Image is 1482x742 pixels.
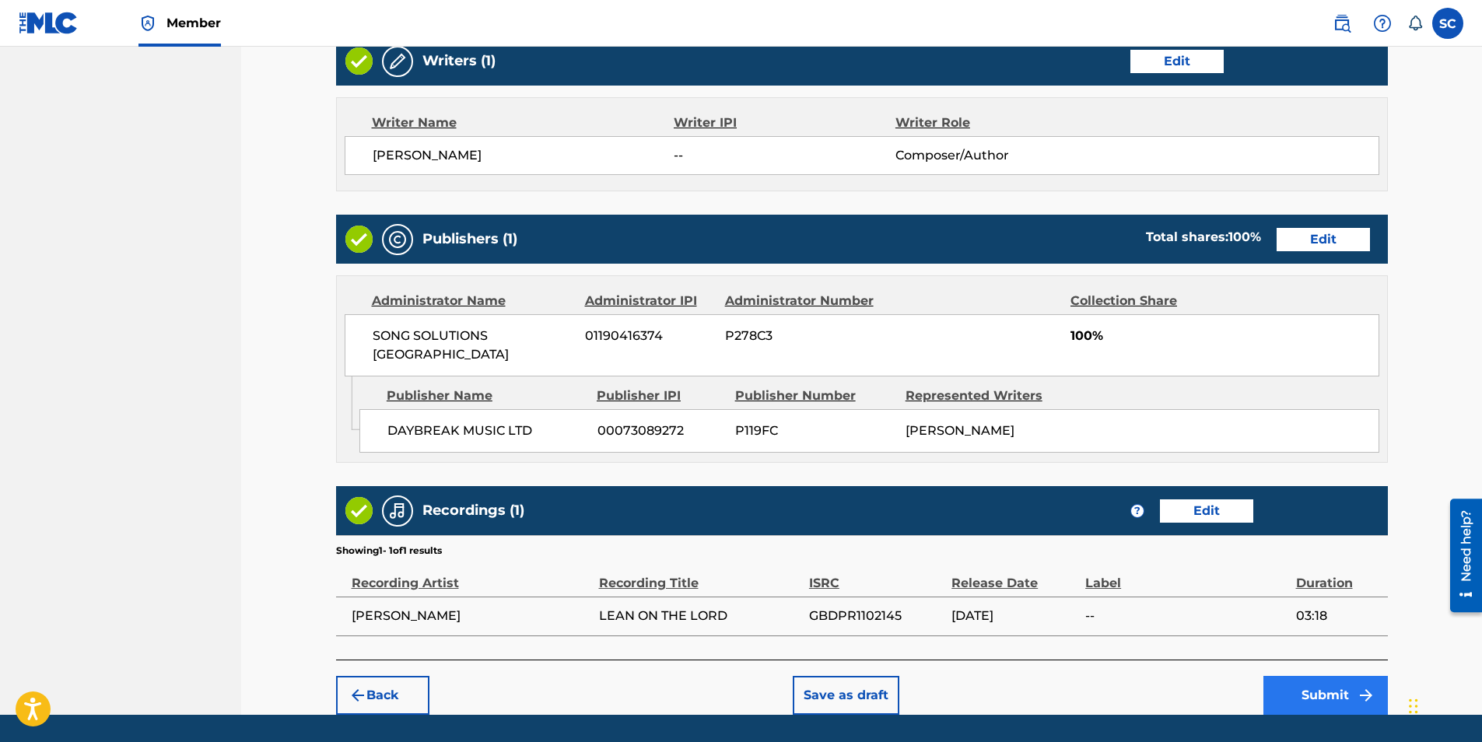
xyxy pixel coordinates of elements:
img: Writers [388,52,407,71]
img: search [1333,14,1351,33]
div: Publisher IPI [597,387,723,405]
div: Writer Name [372,114,674,132]
img: Recordings [388,502,407,520]
div: Total shares: [1146,228,1261,247]
h5: Writers (1) [422,52,496,70]
span: Member [166,14,221,32]
div: Notifications [1407,16,1423,31]
img: Valid [345,497,373,524]
span: 00073089272 [597,422,723,440]
div: Publisher Number [735,387,894,405]
span: SONG SOLUTIONS [GEOGRAPHIC_DATA] [373,327,574,364]
div: Represented Writers [906,387,1064,405]
iframe: Resource Center [1438,493,1482,618]
span: GBDPR1102145 [809,607,944,625]
span: 100 % [1228,229,1261,244]
div: Collection Share [1070,292,1221,310]
span: ? [1131,505,1144,517]
div: Duration [1296,558,1380,593]
span: 03:18 [1296,607,1380,625]
span: P278C3 [725,327,886,345]
div: Writer IPI [674,114,895,132]
span: LEAN ON THE LORD [599,607,801,625]
span: [PERSON_NAME] [373,146,674,165]
div: Recording Title [599,558,801,593]
img: f7272a7cc735f4ea7f67.svg [1357,686,1375,705]
div: User Menu [1432,8,1463,39]
span: [PERSON_NAME] [906,423,1014,438]
img: Top Rightsholder [138,14,157,33]
div: Label [1085,558,1288,593]
img: MLC Logo [19,12,79,34]
a: Public Search [1326,8,1358,39]
div: Publisher Name [387,387,585,405]
span: -- [674,146,895,165]
div: Recording Artist [352,558,591,593]
div: Administrator Name [372,292,573,310]
h5: Recordings (1) [422,502,524,520]
div: Help [1367,8,1398,39]
p: Showing 1 - 1 of 1 results [336,544,442,558]
img: 7ee5dd4eb1f8a8e3ef2f.svg [349,686,367,705]
span: [PERSON_NAME] [352,607,591,625]
div: Release Date [951,558,1077,593]
img: help [1373,14,1392,33]
button: Submit [1263,676,1388,715]
h5: Publishers (1) [422,230,517,248]
button: Edit [1277,228,1370,251]
div: Administrator IPI [585,292,713,310]
img: Publishers [388,230,407,249]
span: [DATE] [951,607,1077,625]
div: Drag [1409,683,1418,730]
img: Valid [345,47,373,75]
span: -- [1085,607,1288,625]
div: Administrator Number [725,292,886,310]
img: Valid [345,226,373,253]
button: Edit [1160,499,1253,523]
span: P119FC [735,422,894,440]
button: Back [336,676,429,715]
iframe: Chat Widget [1404,667,1482,742]
span: 100% [1070,327,1379,345]
button: Save as draft [793,676,899,715]
span: DAYBREAK MUSIC LTD [387,422,586,440]
div: Writer Role [895,114,1097,132]
button: Edit [1130,50,1224,73]
span: Composer/Author [895,146,1097,165]
div: ISRC [809,558,944,593]
span: 01190416374 [585,327,713,345]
